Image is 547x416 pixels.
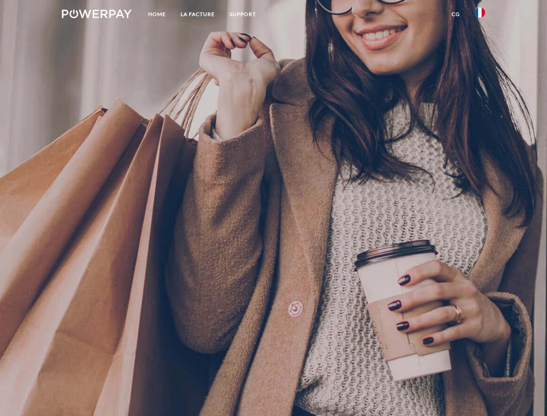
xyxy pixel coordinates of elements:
[444,6,467,22] a: CG
[141,6,173,22] a: Home
[222,6,263,22] a: Support
[475,7,485,18] img: fr
[173,6,222,22] a: LA FACTURE
[62,10,132,18] img: logo-powerpay-white.svg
